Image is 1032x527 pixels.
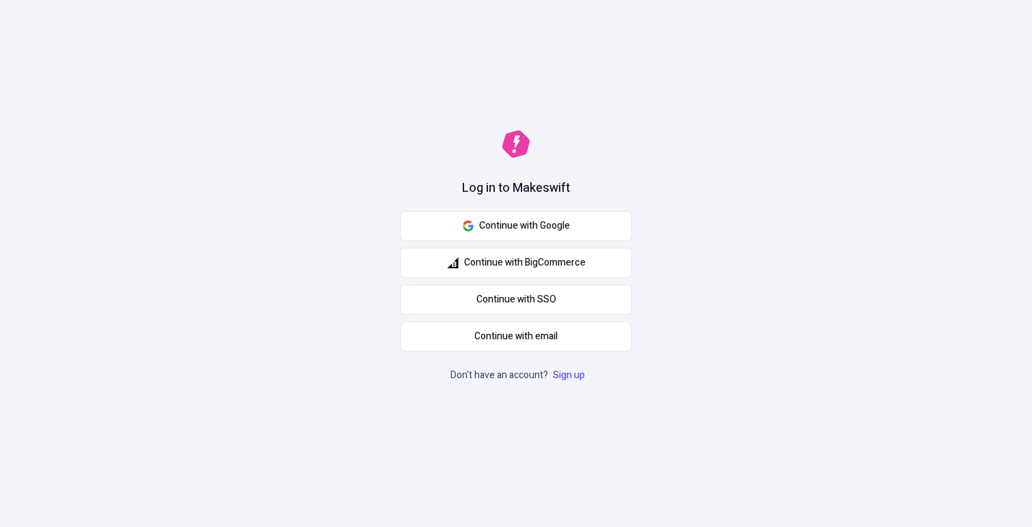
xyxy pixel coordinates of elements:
[400,248,632,278] button: Continue with BigCommerce
[400,285,632,315] a: Continue with SSO
[450,368,588,383] p: Don't have an account?
[464,255,586,270] span: Continue with BigCommerce
[474,329,558,344] span: Continue with email
[550,368,588,382] a: Sign up
[400,211,632,241] button: Continue with Google
[462,180,570,197] h1: Log in to Makeswift
[400,322,632,352] button: Continue with email
[479,218,570,233] span: Continue with Google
